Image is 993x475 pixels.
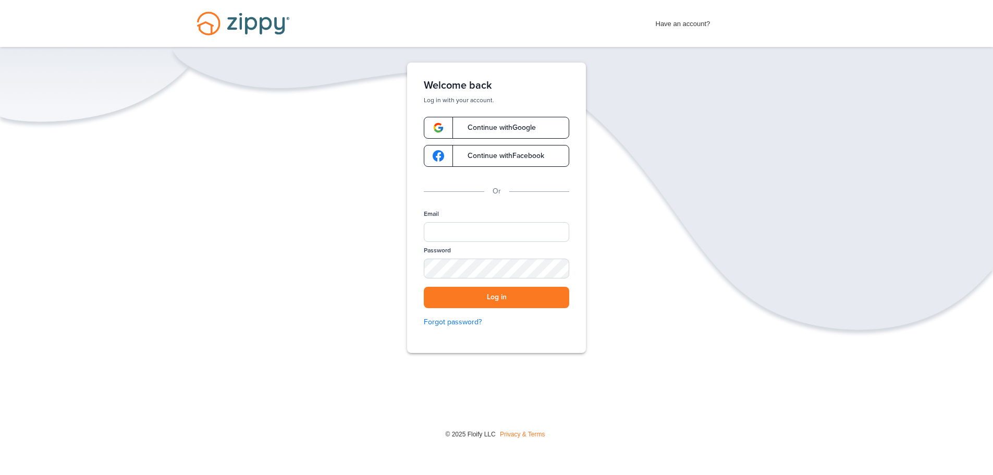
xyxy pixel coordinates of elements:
[424,145,569,167] a: google-logoContinue withFacebook
[424,222,569,242] input: Email
[656,13,710,30] span: Have an account?
[500,431,545,438] a: Privacy & Terms
[493,186,501,197] p: Or
[424,79,569,92] h1: Welcome back
[424,117,569,139] a: google-logoContinue withGoogle
[424,246,451,255] label: Password
[424,287,569,308] button: Log in
[433,122,444,133] img: google-logo
[457,124,536,131] span: Continue with Google
[424,316,569,328] a: Forgot password?
[433,150,444,162] img: google-logo
[424,96,569,104] p: Log in with your account.
[424,259,569,278] input: Password
[457,152,544,160] span: Continue with Facebook
[445,431,495,438] span: © 2025 Floify LLC
[424,210,439,218] label: Email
